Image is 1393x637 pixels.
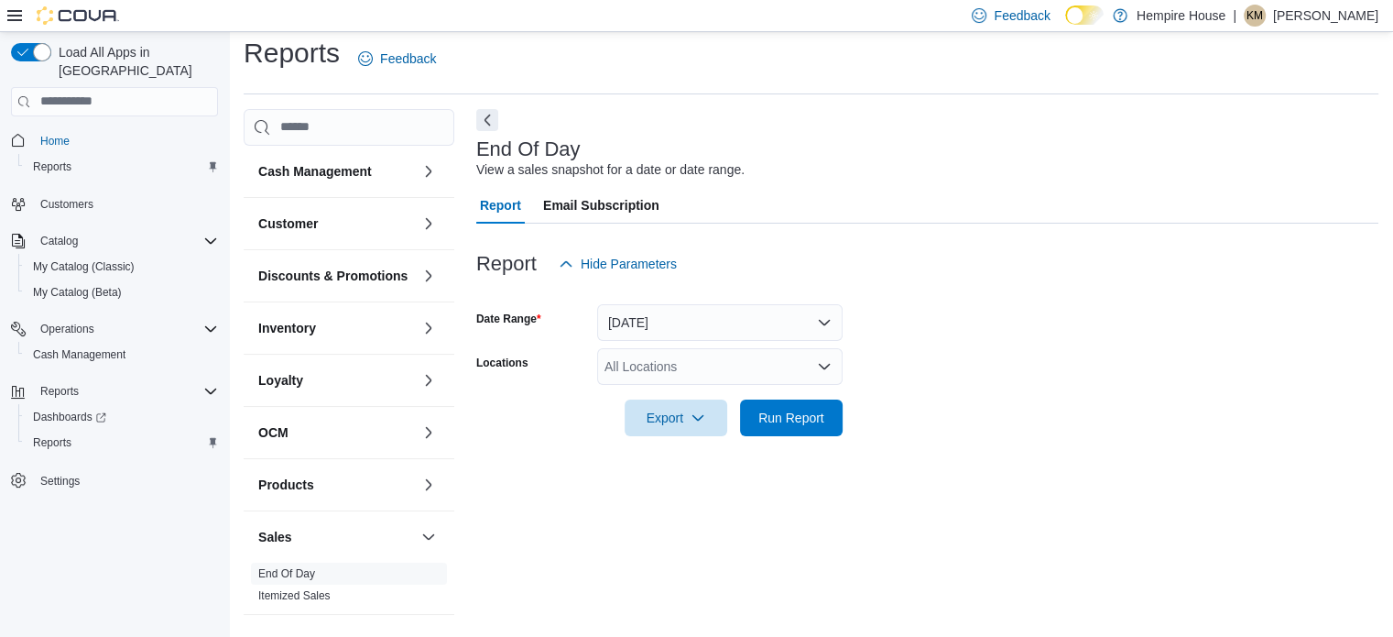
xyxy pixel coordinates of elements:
[4,228,225,254] button: Catalog
[258,528,414,546] button: Sales
[26,344,218,366] span: Cash Management
[18,254,225,280] button: My Catalog (Classic)
[26,156,218,178] span: Reports
[4,191,225,217] button: Customers
[26,344,133,366] a: Cash Management
[258,588,331,603] span: Itemized Sales
[258,267,414,285] button: Discounts & Promotions
[26,281,218,303] span: My Catalog (Beta)
[258,589,331,602] a: Itemized Sales
[26,406,114,428] a: Dashboards
[418,265,440,287] button: Discounts & Promotions
[418,213,440,235] button: Customer
[476,356,528,370] label: Locations
[26,256,142,278] a: My Catalog (Classic)
[817,359,832,374] button: Open list of options
[33,193,101,215] a: Customers
[625,400,727,436] button: Export
[476,109,498,131] button: Next
[258,162,372,181] h3: Cash Management
[18,280,225,305] button: My Catalog (Beta)
[258,214,318,233] h3: Customer
[33,468,218,491] span: Settings
[18,430,225,456] button: Reports
[476,253,537,275] h3: Report
[258,528,292,546] h3: Sales
[258,566,315,581] span: End Of Day
[244,563,454,614] div: Sales
[418,317,440,339] button: Inventory
[258,267,408,285] h3: Discounts & Promotions
[26,432,79,454] a: Reports
[258,476,314,494] h3: Products
[26,406,218,428] span: Dashboards
[33,230,85,252] button: Catalog
[258,162,414,181] button: Cash Management
[1137,5,1225,27] p: Hempire House
[1065,25,1066,26] span: Dark Mode
[33,318,218,340] span: Operations
[18,404,225,430] a: Dashboards
[476,312,541,326] label: Date Range
[37,6,119,25] img: Cova
[51,43,218,80] span: Load All Apps in [GEOGRAPHIC_DATA]
[258,319,414,337] button: Inventory
[40,197,93,212] span: Customers
[1233,5,1236,27] p: |
[33,435,71,450] span: Reports
[18,154,225,180] button: Reports
[40,474,80,489] span: Settings
[1065,5,1104,25] input: Dark Mode
[33,129,218,152] span: Home
[4,379,225,404] button: Reports
[636,400,716,436] span: Export
[758,409,824,427] span: Run Report
[418,422,440,444] button: OCM
[26,281,129,303] a: My Catalog (Beta)
[551,246,684,282] button: Hide Parameters
[18,342,225,368] button: Cash Management
[380,49,436,68] span: Feedback
[4,127,225,154] button: Home
[33,380,218,402] span: Reports
[258,214,414,233] button: Customer
[33,230,218,252] span: Catalog
[418,526,440,548] button: Sales
[740,400,843,436] button: Run Report
[543,187,659,224] span: Email Subscription
[418,474,440,496] button: Products
[480,187,521,224] span: Report
[33,318,102,340] button: Operations
[476,160,745,180] div: View a sales snapshot for a date or date range.
[40,384,79,399] span: Reports
[33,410,106,424] span: Dashboards
[258,423,288,442] h3: OCM
[581,255,677,273] span: Hide Parameters
[258,567,315,580] a: End Of Day
[1244,5,1266,27] div: Katelyn MacBrien
[418,160,440,182] button: Cash Management
[40,134,70,148] span: Home
[258,371,303,390] h3: Loyalty
[258,476,414,494] button: Products
[26,432,218,454] span: Reports
[33,470,87,492] a: Settings
[351,40,443,77] a: Feedback
[994,6,1050,25] span: Feedback
[11,120,218,542] nav: Complex example
[40,234,78,248] span: Catalog
[244,35,340,71] h1: Reports
[1246,5,1263,27] span: KM
[258,319,316,337] h3: Inventory
[4,316,225,342] button: Operations
[33,259,135,274] span: My Catalog (Classic)
[1273,5,1378,27] p: [PERSON_NAME]
[597,304,843,341] button: [DATE]
[26,156,79,178] a: Reports
[4,467,225,493] button: Settings
[476,138,581,160] h3: End Of Day
[33,159,71,174] span: Reports
[33,347,125,362] span: Cash Management
[26,256,218,278] span: My Catalog (Classic)
[258,423,414,442] button: OCM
